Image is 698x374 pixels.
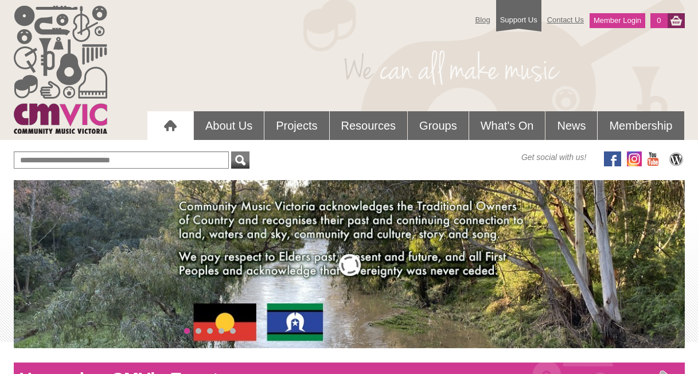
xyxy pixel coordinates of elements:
[541,10,590,30] a: Contact Us
[521,151,587,163] span: Get social with us!
[194,111,264,140] a: About Us
[330,111,408,140] a: Resources
[668,151,685,166] img: CMVic Blog
[627,151,642,166] img: icon-instagram.png
[264,111,329,140] a: Projects
[650,13,667,28] a: 0
[470,10,496,30] a: Blog
[408,111,469,140] a: Groups
[590,13,645,28] a: Member Login
[545,111,597,140] a: News
[14,6,107,134] img: cmvic_logo.png
[469,111,545,140] a: What's On
[598,111,684,140] a: Membership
